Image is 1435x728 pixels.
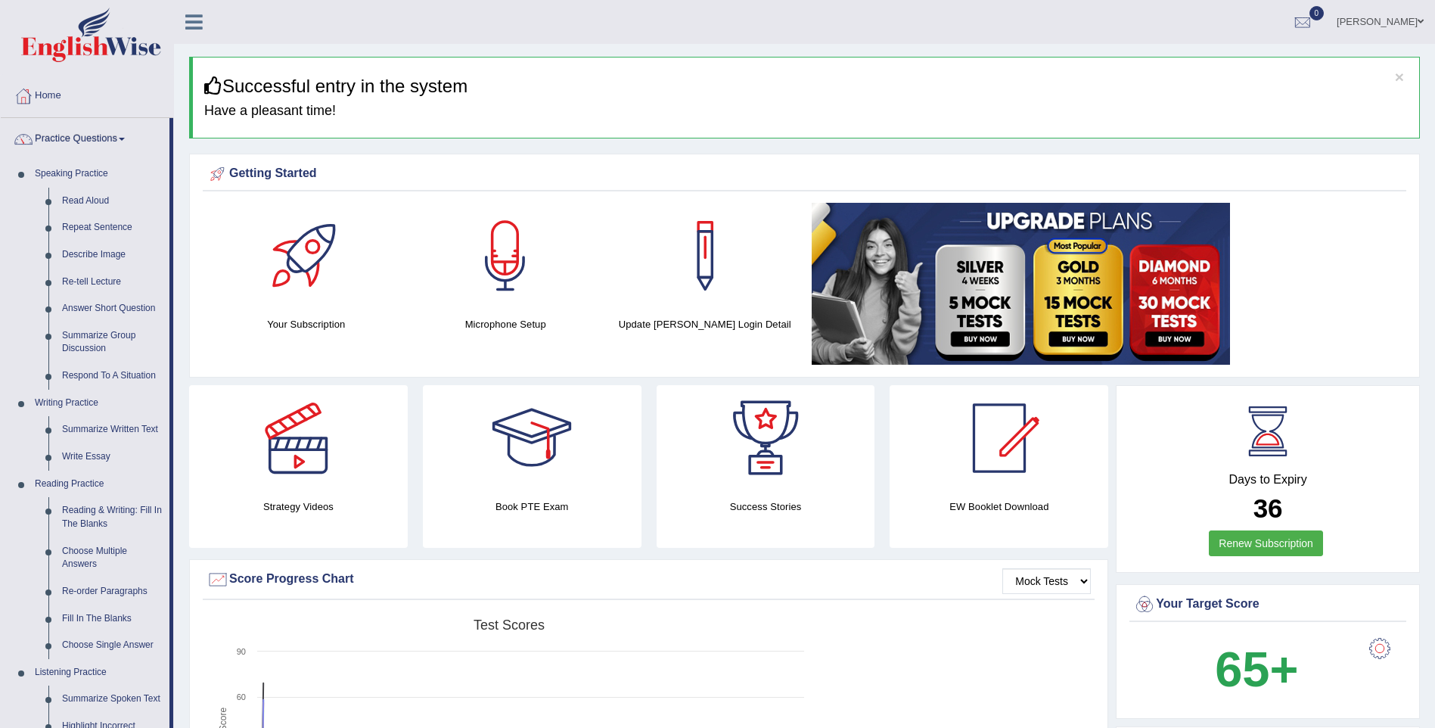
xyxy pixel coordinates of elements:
[1395,69,1404,85] button: ×
[890,499,1108,515] h4: EW Booklet Download
[214,316,398,332] h4: Your Subscription
[55,605,169,633] a: Fill In The Blanks
[204,104,1408,119] h4: Have a pleasant time!
[474,618,545,633] tspan: Test scores
[1,118,169,156] a: Practice Questions
[423,499,641,515] h4: Book PTE Exam
[55,362,169,390] a: Respond To A Situation
[413,316,597,332] h4: Microphone Setup
[28,160,169,188] a: Speaking Practice
[55,214,169,241] a: Repeat Sentence
[55,416,169,443] a: Summarize Written Text
[1133,593,1402,616] div: Your Target Score
[55,538,169,578] a: Choose Multiple Answers
[1253,493,1283,523] b: 36
[28,390,169,417] a: Writing Practice
[55,295,169,322] a: Answer Short Question
[1309,6,1325,20] span: 0
[613,316,797,332] h4: Update [PERSON_NAME] Login Detail
[55,241,169,269] a: Describe Image
[55,443,169,471] a: Write Essay
[1133,473,1402,487] h4: Days to Expiry
[55,188,169,215] a: Read Aloud
[189,499,408,515] h4: Strategy Videos
[1215,642,1298,697] b: 65+
[657,499,875,515] h4: Success Stories
[28,659,169,686] a: Listening Practice
[55,632,169,659] a: Choose Single Answer
[55,686,169,713] a: Summarize Spoken Text
[207,163,1402,185] div: Getting Started
[237,692,246,702] text: 60
[1,75,173,113] a: Home
[207,568,1091,591] div: Score Progress Chart
[812,203,1230,365] img: small5.jpg
[55,322,169,362] a: Summarize Group Discussion
[55,497,169,537] a: Reading & Writing: Fill In The Blanks
[1209,530,1323,556] a: Renew Subscription
[28,471,169,498] a: Reading Practice
[55,578,169,605] a: Re-order Paragraphs
[55,269,169,296] a: Re-tell Lecture
[204,76,1408,96] h3: Successful entry in the system
[237,647,246,656] text: 90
